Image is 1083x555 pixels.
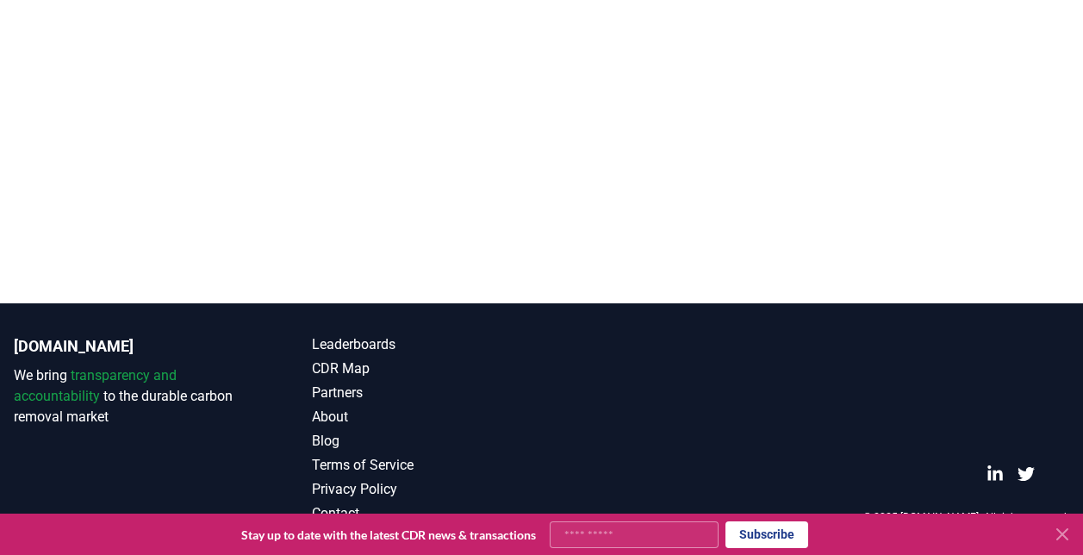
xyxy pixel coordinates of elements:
p: We bring to the durable carbon removal market [14,365,243,427]
a: Contact [312,503,541,524]
a: Terms of Service [312,455,541,476]
a: Privacy Policy [312,479,541,500]
p: [DOMAIN_NAME] [14,334,243,359]
a: Blog [312,431,541,452]
span: transparency and accountability [14,367,177,404]
a: CDR Map [312,359,541,379]
a: Leaderboards [312,334,541,355]
a: Twitter [1018,465,1035,483]
p: © 2025 [DOMAIN_NAME]. All rights reserved. [863,510,1069,524]
a: LinkedIn [987,465,1004,483]
a: Partners [312,383,541,403]
a: About [312,407,541,427]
